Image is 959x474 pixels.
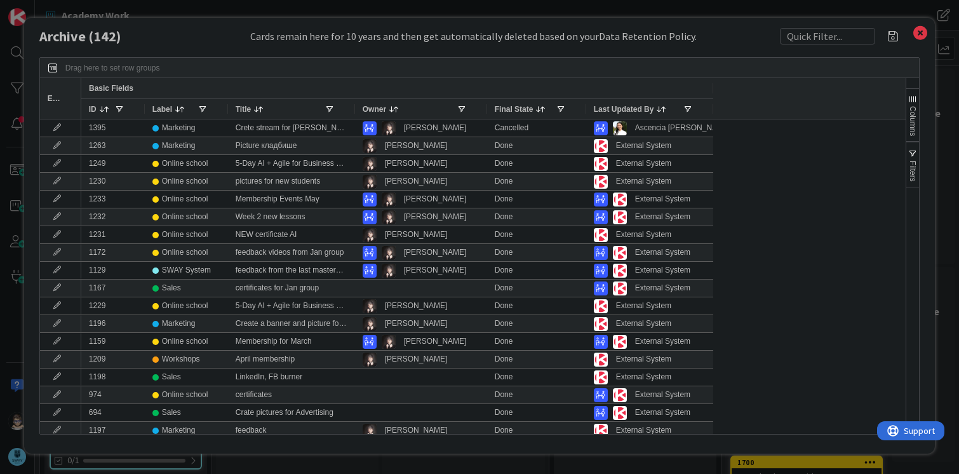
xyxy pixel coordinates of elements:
[487,351,586,368] div: Done
[635,334,690,349] div: External System
[228,173,355,190] div: pictures for new students
[228,351,355,368] div: April membership
[616,227,671,243] div: External System
[228,262,355,279] div: feedback from the last masterclass
[228,386,355,403] div: certificates
[594,139,608,153] img: ES
[613,246,627,260] img: ES
[228,369,355,386] div: LinkedIn, FB burner
[228,191,355,208] div: Membership Events May
[228,119,355,137] div: Crete stream for [PERSON_NAME] talk and invite him to the LinkedIn life event as a speaker
[162,156,208,172] div: Online school
[162,209,208,225] div: Online school
[89,105,97,114] span: ID
[363,105,386,114] span: Owner
[81,262,145,279] div: 1129
[404,262,467,278] div: [PERSON_NAME]
[594,175,608,189] img: ES
[382,121,396,135] img: BN
[616,173,671,189] div: External System
[81,369,145,386] div: 1198
[162,262,211,278] div: SWAY System
[495,105,533,114] span: Final State
[616,423,671,438] div: External System
[363,299,377,313] img: BN
[228,137,355,154] div: Picture кладбише
[635,262,690,278] div: External System
[635,280,690,296] div: External System
[385,173,448,189] div: [PERSON_NAME]
[616,156,671,172] div: External System
[162,369,181,385] div: Sales
[162,351,200,367] div: Workshops
[487,208,586,226] div: Done
[162,138,196,154] div: Marketing
[599,30,695,43] span: Data Retention Policy
[363,424,377,438] img: BN
[382,246,396,260] img: BN
[152,105,172,114] span: Label
[613,406,627,420] img: ES
[404,334,467,349] div: [PERSON_NAME]
[162,316,196,332] div: Marketing
[487,155,586,172] div: Done
[81,333,145,350] div: 1159
[385,351,448,367] div: [PERSON_NAME]
[162,334,208,349] div: Online school
[385,298,448,314] div: [PERSON_NAME]
[81,315,145,332] div: 1196
[228,280,355,297] div: certificates for Jan group
[81,351,145,368] div: 1209
[487,244,586,261] div: Done
[382,193,396,207] img: BN
[616,298,671,314] div: External System
[363,317,377,331] img: BN
[162,423,196,438] div: Marketing
[487,386,586,403] div: Done
[382,264,396,278] img: BN
[363,139,377,153] img: BN
[363,175,377,189] img: BN
[487,422,586,439] div: Done
[162,387,208,403] div: Online school
[81,244,145,261] div: 1172
[228,244,355,261] div: feedback videos from Jan group
[487,226,586,243] div: Done
[162,245,208,261] div: Online school
[162,298,208,314] div: Online school
[89,84,133,93] span: Basic Fields
[81,137,145,154] div: 1263
[487,119,586,137] div: Cancelled
[404,245,467,261] div: [PERSON_NAME]
[908,106,917,136] span: Columns
[81,208,145,226] div: 1232
[487,173,586,190] div: Done
[162,191,208,207] div: Online school
[162,173,208,189] div: Online school
[487,191,586,208] div: Done
[65,64,160,72] span: Drag here to set row groups
[404,209,467,225] div: [PERSON_NAME]
[487,297,586,315] div: Done
[908,161,917,182] span: Filters
[635,387,690,403] div: External System
[81,173,145,190] div: 1230
[635,245,690,261] div: External System
[635,191,690,207] div: External System
[616,316,671,332] div: External System
[594,299,608,313] img: ES
[236,105,251,114] span: Title
[487,280,586,297] div: Done
[616,138,671,154] div: External System
[487,369,586,386] div: Done
[613,264,627,278] img: ES
[616,351,671,367] div: External System
[613,335,627,349] img: ES
[780,28,875,44] input: Quick Filter...
[613,121,627,135] img: AK
[594,157,608,171] img: ES
[81,226,145,243] div: 1231
[228,422,355,439] div: feedback
[594,105,654,114] span: Last Updated By
[162,280,181,296] div: Sales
